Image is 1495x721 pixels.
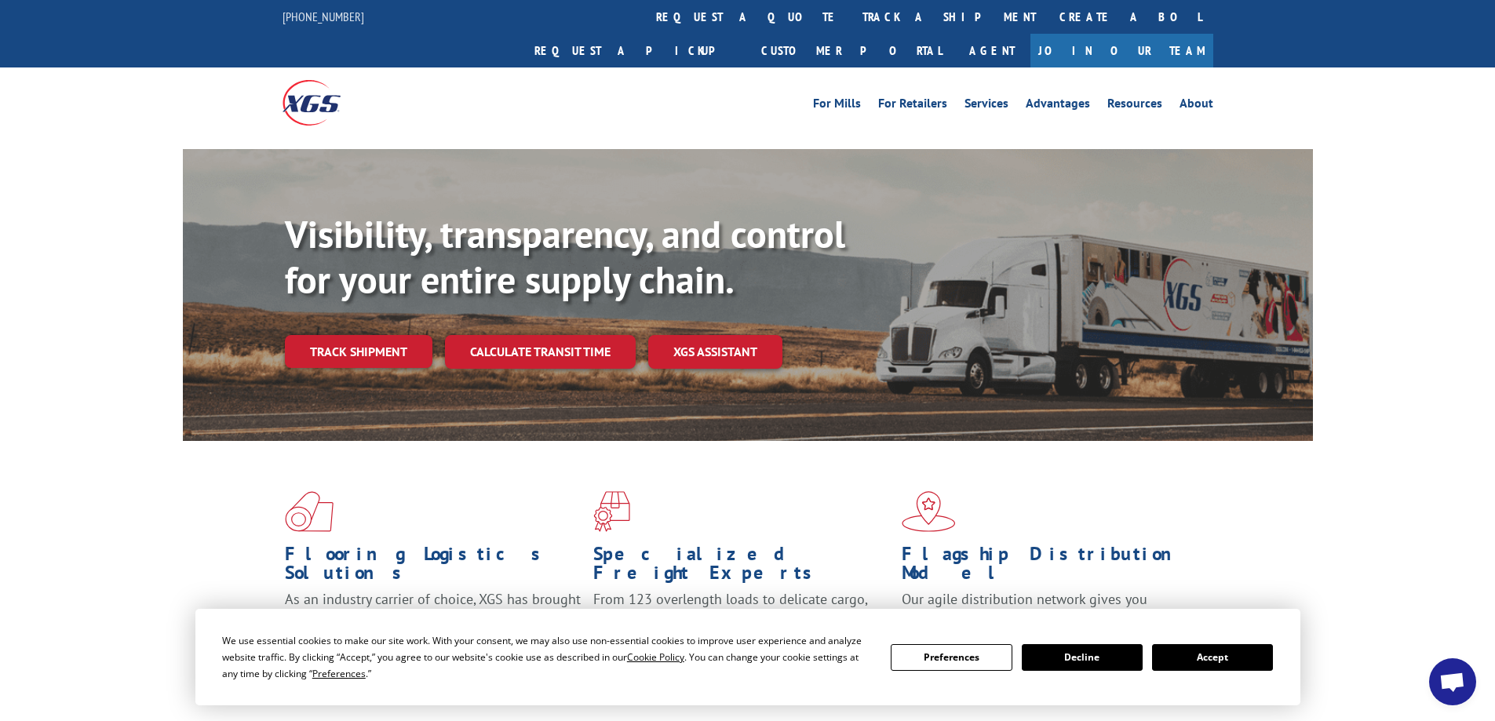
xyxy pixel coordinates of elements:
[878,97,947,115] a: For Retailers
[954,34,1030,67] a: Agent
[445,335,636,369] a: Calculate transit time
[902,590,1191,627] span: Our agile distribution network gives you nationwide inventory management on demand.
[891,644,1012,671] button: Preferences
[1026,97,1090,115] a: Advantages
[222,632,872,682] div: We use essential cookies to make our site work. With your consent, we may also use non-essential ...
[1030,34,1213,67] a: Join Our Team
[813,97,861,115] a: For Mills
[285,590,581,646] span: As an industry carrier of choice, XGS has brought innovation and dedication to flooring logistics...
[285,335,432,368] a: Track shipment
[285,209,845,304] b: Visibility, transparency, and control for your entire supply chain.
[1022,644,1143,671] button: Decline
[285,491,334,532] img: xgs-icon-total-supply-chain-intelligence-red
[1429,658,1476,705] a: Open chat
[593,544,890,590] h1: Specialized Freight Experts
[1107,97,1162,115] a: Resources
[648,335,782,369] a: XGS ASSISTANT
[627,650,684,664] span: Cookie Policy
[523,34,749,67] a: Request a pickup
[285,544,582,590] h1: Flooring Logistics Solutions
[593,590,890,660] p: From 123 overlength loads to delicate cargo, our experienced staff knows the best way to move you...
[283,9,364,24] a: [PHONE_NUMBER]
[195,609,1300,705] div: Cookie Consent Prompt
[312,667,366,680] span: Preferences
[749,34,954,67] a: Customer Portal
[902,491,956,532] img: xgs-icon-flagship-distribution-model-red
[1180,97,1213,115] a: About
[964,97,1008,115] a: Services
[1152,644,1273,671] button: Accept
[902,544,1198,590] h1: Flagship Distribution Model
[593,491,630,532] img: xgs-icon-focused-on-flooring-red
